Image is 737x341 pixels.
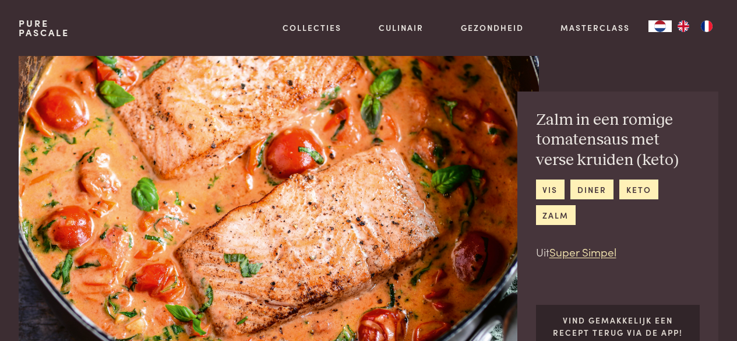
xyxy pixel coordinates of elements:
[648,20,672,32] a: NL
[648,20,718,32] aside: Language selected: Nederlands
[536,205,576,224] a: zalm
[536,180,565,199] a: vis
[549,244,616,259] a: Super Simpel
[379,22,424,34] a: Culinair
[536,110,700,171] h2: Zalm in een romige tomatensaus met verse kruiden (keto)
[283,22,341,34] a: Collecties
[570,180,613,199] a: diner
[461,22,524,34] a: Gezondheid
[545,314,690,338] p: Vind gemakkelijk een recept terug via de app!
[19,19,69,37] a: PurePascale
[648,20,672,32] div: Language
[672,20,718,32] ul: Language list
[536,244,700,261] p: Uit
[695,20,718,32] a: FR
[672,20,695,32] a: EN
[560,22,630,34] a: Masterclass
[619,180,658,199] a: keto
